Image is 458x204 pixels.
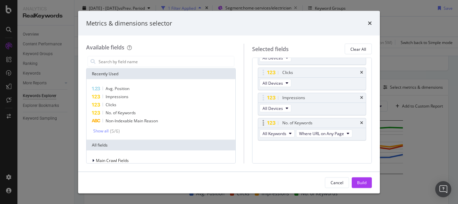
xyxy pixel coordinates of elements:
div: Show all [93,129,109,133]
button: Build [352,177,372,188]
button: Clear All [345,44,372,54]
div: All fields [87,140,235,151]
div: Metrics & dimensions selector [86,19,172,28]
span: Main Crawl Fields [96,158,129,163]
div: Build [357,179,366,185]
div: Clicks [282,70,293,76]
div: times [368,19,372,28]
span: Clicks [106,102,116,108]
button: All Devices [260,105,291,113]
div: ( 5 / 6 ) [109,128,120,134]
span: All Devices [263,55,283,61]
span: Non-Indexable Main Reason [106,118,158,124]
div: No. of Keywords [282,120,312,127]
button: All Devices [260,54,291,62]
button: Cancel [325,177,349,188]
div: times [360,71,363,75]
div: Impressions [282,95,305,101]
button: All Devices [260,79,291,87]
span: All Devices [263,80,283,86]
div: Recently Used [87,69,235,79]
button: All Keywords [260,130,295,138]
div: ImpressionstimesAll Devices [258,93,366,116]
button: Where URL on Any Page [296,130,352,138]
div: times [360,121,363,125]
span: Where URL on Any Page [299,131,344,136]
div: Clear All [350,46,366,52]
div: No. of KeywordstimesAll KeywordsWhere URL on Any Page [258,118,366,141]
span: Impressions [106,94,128,99]
span: Avg. Position [106,86,129,91]
div: Selected fields [252,45,289,53]
div: ClickstimesAll Devices [258,68,366,90]
input: Search by field name [98,56,234,67]
div: Available fields [86,44,124,51]
span: All Keywords [263,131,286,136]
div: times [360,96,363,100]
div: modal [78,11,380,193]
span: No. of Keywords [106,110,136,116]
span: All Devices [263,106,283,111]
div: Open Intercom Messenger [435,181,451,197]
div: Cancel [331,179,343,185]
